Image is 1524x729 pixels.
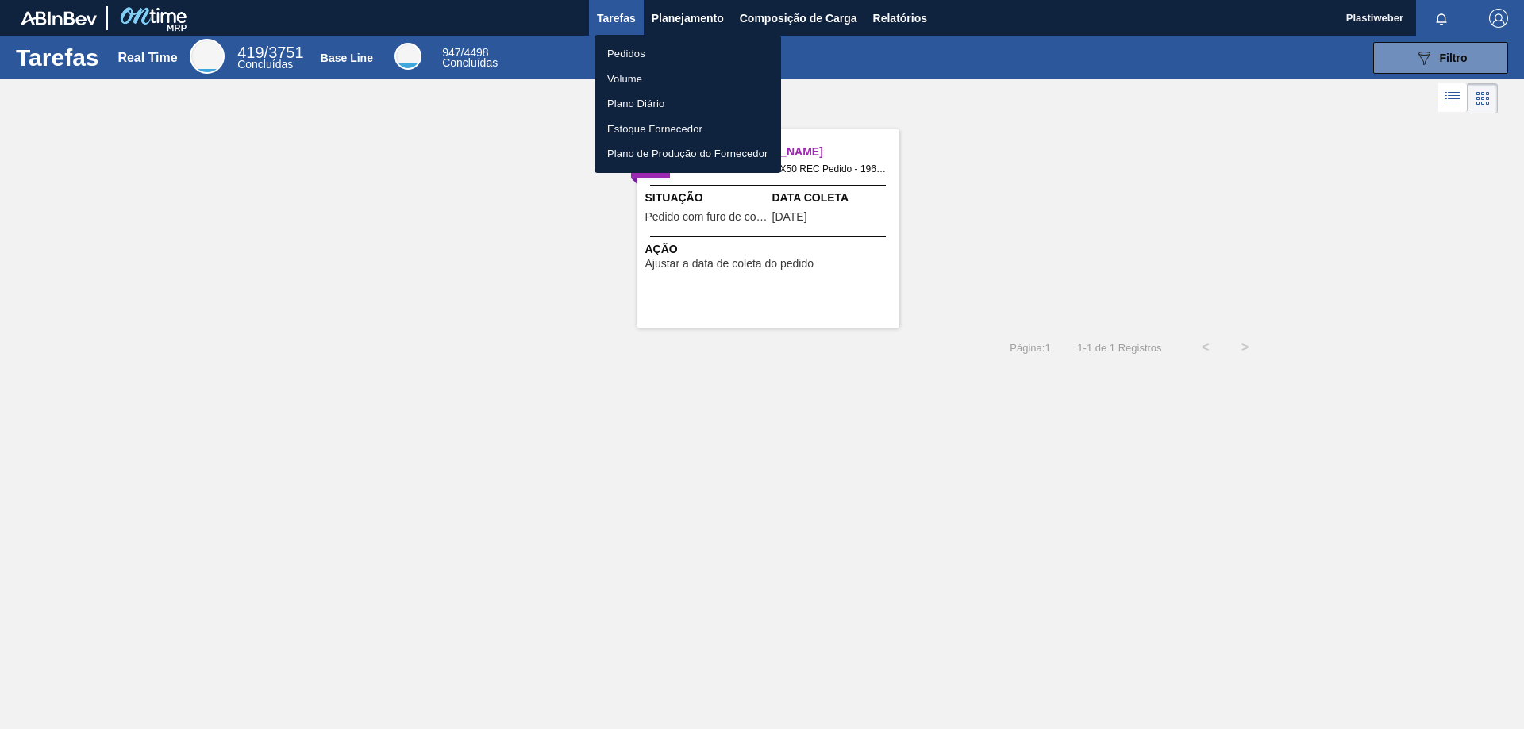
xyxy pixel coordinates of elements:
[595,141,781,167] a: Plano de Produção do Fornecedor
[595,41,781,67] a: Pedidos
[595,67,781,92] a: Volume
[595,91,781,117] a: Plano Diário
[595,117,781,142] a: Estoque Fornecedor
